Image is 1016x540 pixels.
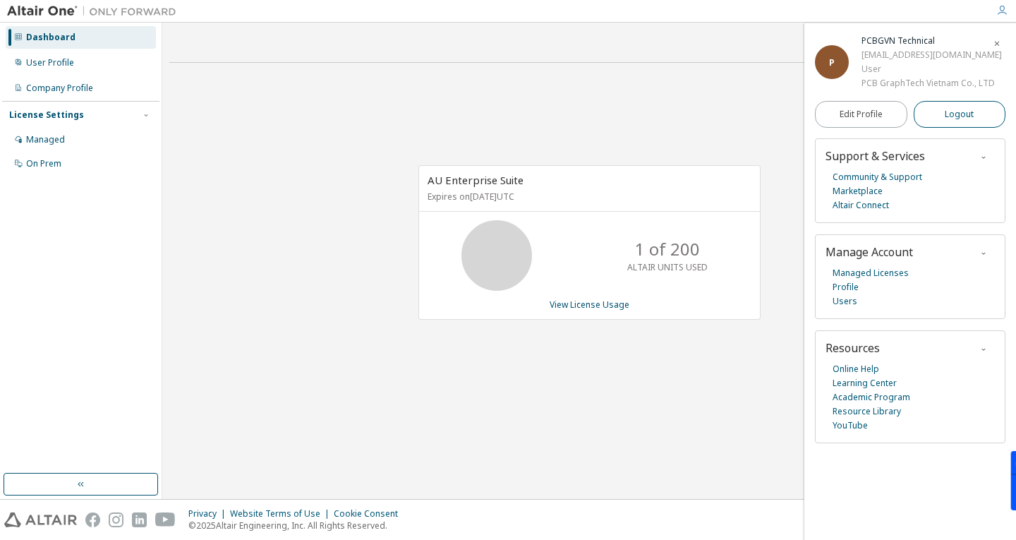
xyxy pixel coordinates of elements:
div: Cookie Consent [334,508,406,520]
a: Managed Licenses [833,266,909,280]
img: altair_logo.svg [4,512,77,527]
button: Logout [914,101,1006,128]
a: Resource Library [833,404,901,419]
a: Altair Connect [833,198,889,212]
div: Dashboard [26,32,75,43]
div: [EMAIL_ADDRESS][DOMAIN_NAME] [861,48,1002,62]
div: PCBGVN Technical [861,34,1002,48]
div: On Prem [26,158,61,169]
a: Learning Center [833,376,897,390]
a: Academic Program [833,390,910,404]
span: Resources [825,340,880,356]
span: Manage Account [825,244,913,260]
span: Edit Profile [840,109,883,120]
a: View License Usage [550,299,629,311]
div: Company Profile [26,83,93,94]
a: Community & Support [833,170,922,184]
img: Altair One [7,4,183,18]
p: ALTAIR UNITS USED [627,261,708,273]
a: Marketplace [833,184,883,198]
a: YouTube [833,419,868,433]
span: AU Enterprise Suite [428,173,524,187]
div: User [861,62,1002,76]
span: Logout [945,107,974,121]
a: Edit Profile [815,101,907,128]
span: Support & Services [825,148,925,164]
div: Privacy [188,508,230,520]
div: License Settings [9,109,84,121]
div: Website Terms of Use [230,508,334,520]
div: PCB GraphTech Vietnam Co., LTD [861,76,1002,90]
img: instagram.svg [109,512,123,527]
div: User Profile [26,57,74,68]
a: Profile [833,280,859,294]
a: Online Help [833,362,879,376]
div: Managed [26,134,65,145]
img: facebook.svg [85,512,100,527]
span: P [829,56,835,68]
a: Users [833,294,857,308]
p: © 2025 Altair Engineering, Inc. All Rights Reserved. [188,520,406,532]
p: 1 of 200 [635,237,700,261]
img: youtube.svg [155,512,176,527]
img: linkedin.svg [132,512,147,527]
p: Expires on [DATE] UTC [428,191,748,203]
